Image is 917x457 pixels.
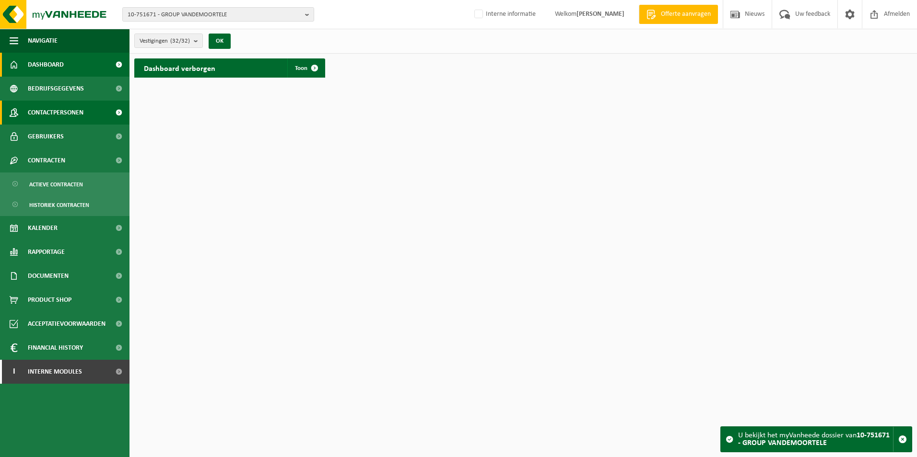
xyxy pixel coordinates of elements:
[28,149,65,172] span: Contracten
[122,7,314,22] button: 10-751671 - GROUP VANDEMOORTELE
[658,10,713,19] span: Offerte aanvragen
[287,58,324,78] a: Toon
[2,175,127,193] a: Actieve contracten
[170,38,190,44] count: (32/32)
[29,196,89,214] span: Historiek contracten
[472,7,536,22] label: Interne informatie
[28,336,83,360] span: Financial History
[29,175,83,194] span: Actieve contracten
[28,53,64,77] span: Dashboard
[295,65,307,71] span: Toon
[140,34,190,48] span: Vestigingen
[134,58,225,77] h2: Dashboard verborgen
[576,11,624,18] strong: [PERSON_NAME]
[28,288,71,312] span: Product Shop
[128,8,301,22] span: 10-751671 - GROUP VANDEMOORTELE
[134,34,203,48] button: Vestigingen(32/32)
[28,29,58,53] span: Navigatie
[738,432,890,447] strong: 10-751671 - GROUP VANDEMOORTELE
[28,240,65,264] span: Rapportage
[2,195,127,214] a: Historiek contracten
[28,216,58,240] span: Kalender
[28,312,106,336] span: Acceptatievoorwaarden
[209,34,231,49] button: OK
[639,5,718,24] a: Offerte aanvragen
[28,264,69,288] span: Documenten
[738,427,893,452] div: U bekijkt het myVanheede dossier van
[28,77,84,101] span: Bedrijfsgegevens
[10,360,18,384] span: I
[28,125,64,149] span: Gebruikers
[28,101,83,125] span: Contactpersonen
[28,360,82,384] span: Interne modules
